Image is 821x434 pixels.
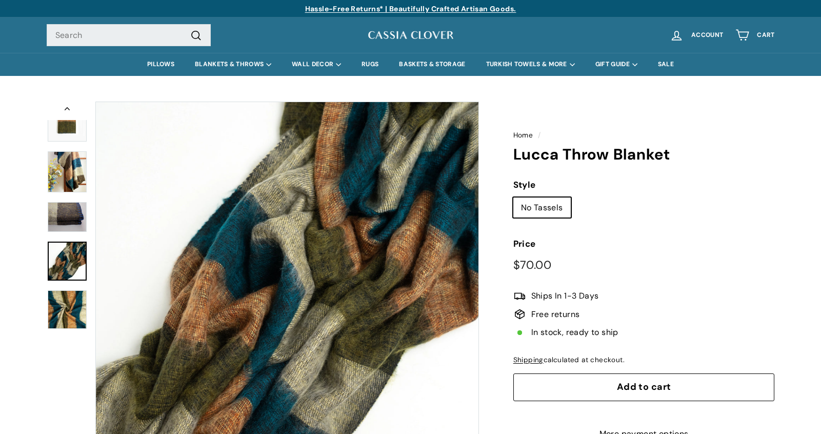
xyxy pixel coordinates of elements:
[617,381,671,393] span: Add to cart
[47,102,88,120] button: Previous
[691,32,723,38] span: Account
[531,308,580,321] span: Free returns
[47,24,211,47] input: Search
[137,53,185,76] a: PILLOWS
[305,4,516,13] a: Hassle-Free Returns* | Beautifully Crafted Artisan Goods.
[513,354,775,366] div: calculated at checkout.
[513,146,775,163] h1: Lucca Throw Blanket
[48,103,87,142] img: A striped throw blanket with varying shades of olive green, deep teal, mustard, and beige, with a...
[282,53,351,76] summary: WALL DECOR
[476,53,585,76] summary: TURKISH TOWELS & MORE
[48,242,87,281] a: Lucca Throw Blanket
[48,202,87,232] img: Lucca Throw Blanket
[531,326,618,339] span: In stock, ready to ship
[351,53,389,76] a: RUGS
[729,20,780,50] a: Cart
[48,151,87,192] img: Lucca Throw Blanket
[389,53,475,76] a: BASKETS & STORAGE
[535,131,543,140] span: /
[513,258,551,272] span: $70.00
[513,130,775,141] nav: breadcrumbs
[513,356,544,364] a: Shipping
[513,178,775,192] label: Style
[648,53,684,76] a: SALE
[26,53,795,76] div: Primary
[513,198,571,218] label: No Tassels
[48,290,87,329] img: Lucca Throw Blanket
[513,237,775,251] label: Price
[185,53,282,76] summary: BLANKETS & THROWS
[664,20,729,50] a: Account
[757,32,774,38] span: Cart
[531,289,599,303] span: Ships In 1-3 Days
[513,131,533,140] a: Home
[585,53,648,76] summary: GIFT GUIDE
[513,373,775,401] button: Add to cart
